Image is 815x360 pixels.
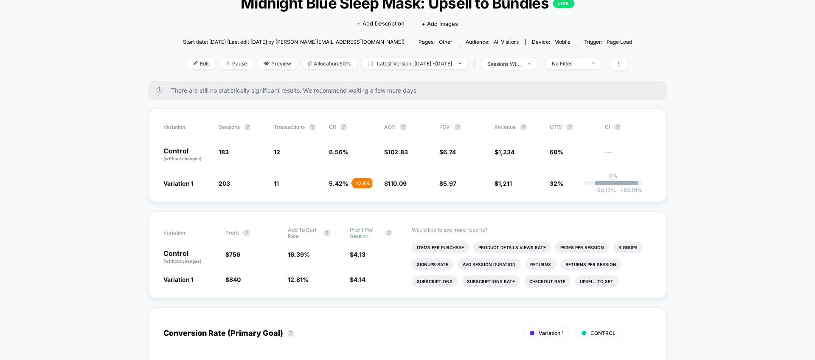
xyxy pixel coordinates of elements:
div: Pages: [419,39,452,45]
img: end [528,63,531,65]
button: ? [340,124,347,130]
span: Profit Per Session [350,227,381,239]
span: 840 [229,276,241,283]
li: Subscriptions [412,275,458,287]
span: 12.81 % [288,276,309,283]
span: | [472,58,481,70]
span: $ [350,251,365,258]
p: Control [163,250,217,264]
span: 82.01 % [616,187,642,193]
button: ? [520,124,527,130]
span: Variation [163,124,210,130]
li: Returns Per Session [560,258,621,270]
span: PSV [439,124,450,130]
span: + [620,187,624,193]
span: 203 [219,180,230,187]
span: Start date: [DATE] (Last edit [DATE] by [PERSON_NAME][EMAIL_ADDRESS][DOMAIN_NAME]) [183,39,405,45]
span: 12 [274,148,280,156]
span: Revenue [495,124,516,130]
span: Page Load [607,39,632,45]
span: 4.14 [354,276,365,283]
span: mobile [554,39,570,45]
span: 1,211 [498,180,512,187]
button: ? [323,230,330,236]
button: ? [566,124,573,130]
span: Latest Version: [DATE] - [DATE] [362,58,468,69]
li: Signups [613,241,643,253]
span: 16.39 % [288,251,310,258]
span: Preview [258,58,298,69]
button: ? [614,124,621,130]
p: Would like to see more reports? [412,227,652,233]
span: 102.83 [388,148,408,156]
span: 756 [229,251,240,258]
span: 183 [219,148,229,156]
span: $ [439,180,456,187]
span: Variation 1 [163,180,194,187]
p: | [613,179,614,185]
span: $ [495,180,512,187]
span: 11 [274,180,279,187]
span: 110.09 [388,180,407,187]
li: Checkout Rate [524,275,570,287]
span: other [439,39,452,45]
span: -63.13 % [595,187,616,193]
li: Upsell to Set [575,275,618,287]
span: CI [605,124,652,130]
span: --- [605,150,652,162]
div: Audience: [466,39,519,45]
button: ? [244,124,251,130]
img: calendar [368,61,373,65]
p: 0% [609,173,618,179]
span: $ [495,148,514,156]
button: ? [309,124,316,130]
img: end [458,62,461,64]
span: Variation 1 [539,330,564,336]
span: Pause [219,58,253,69]
span: There are still no statistically significant results. We recommend waiting a few more days [171,87,650,94]
span: + Add Images [422,20,458,27]
div: - 17.4 % [352,178,372,188]
span: OTW [550,124,596,130]
span: Allocation: 50% [302,58,357,69]
span: Device: [525,39,577,45]
span: (without changes) [163,156,202,161]
span: $ [225,276,241,283]
span: 5.42 % [329,180,348,187]
span: Add To Cart Rate [288,227,319,239]
span: $ [439,148,456,156]
button: ? [400,124,407,130]
span: CONTROL [590,330,615,336]
li: Product Details Views Rate [473,241,551,253]
span: Sessions [219,124,240,130]
div: No Filter [552,60,586,67]
span: $ [384,148,408,156]
span: Edit [187,58,215,69]
img: rebalance [308,61,312,66]
span: All Visitors [494,39,519,45]
button: ? [243,230,250,236]
span: AOV [384,124,396,130]
img: end [592,62,595,64]
span: Profit [225,230,239,236]
span: Variation [163,227,210,239]
img: end [226,61,230,65]
li: Avg Session Duration [458,258,521,270]
span: + Add Description [357,20,405,28]
span: 68% [550,148,563,156]
span: Variation 1 [163,276,194,283]
button: ? [287,330,294,337]
div: sessions with impression [487,61,521,67]
span: $ [350,276,365,283]
button: ? [385,230,392,236]
span: 5.97 [443,180,456,187]
span: (without changes) [163,258,202,264]
span: 1,234 [498,148,514,156]
span: 6.56 % [329,148,348,156]
span: $ [384,180,407,187]
span: 6.74 [443,148,456,156]
div: Trigger: [584,39,632,45]
span: CR [329,124,336,130]
button: ? [454,124,461,130]
p: Control [163,147,210,162]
